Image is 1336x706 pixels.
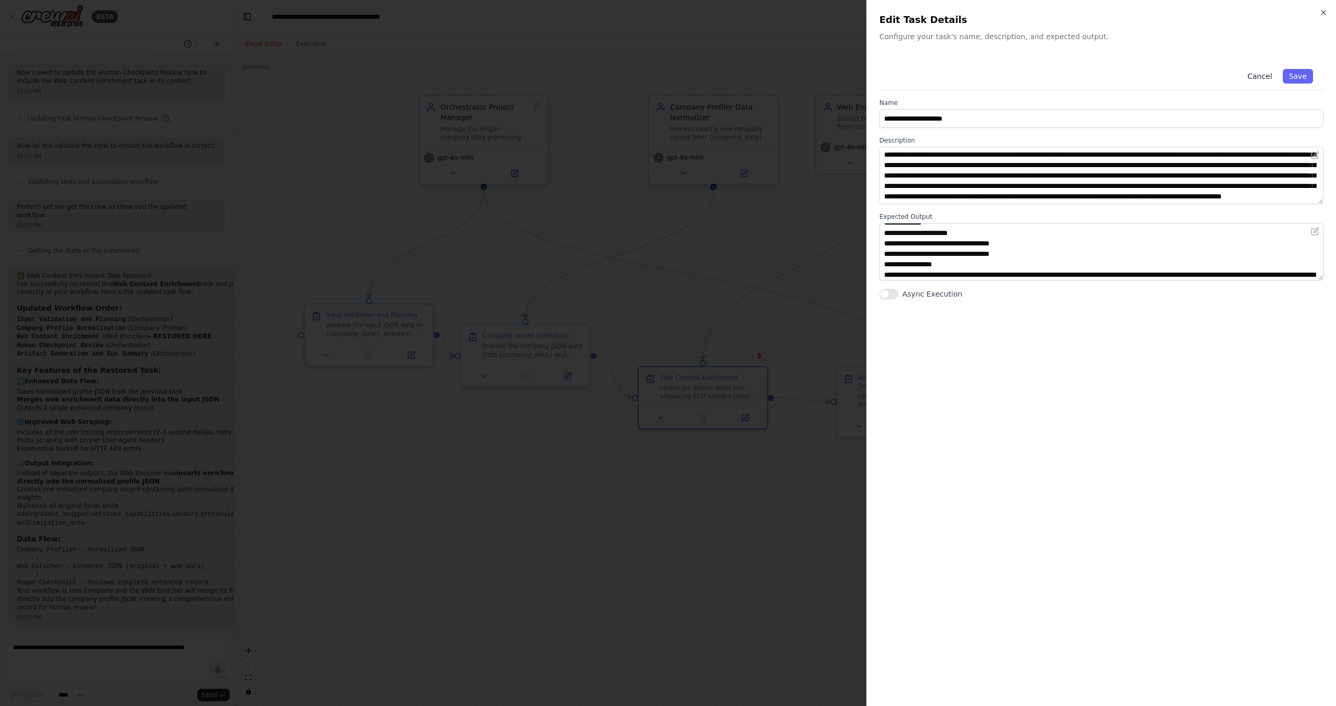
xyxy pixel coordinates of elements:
label: Expected Output [879,213,1323,221]
button: Save [1283,69,1313,84]
label: Description [879,136,1323,145]
button: Open in editor [1309,149,1321,161]
label: Async Execution [902,289,962,299]
button: Open in editor [1309,225,1321,238]
button: Cancel [1241,69,1278,84]
p: Configure your task's name, description, and expected output. [879,31,1323,42]
h2: Edit Task Details [879,13,1323,27]
label: Name [879,99,1323,107]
